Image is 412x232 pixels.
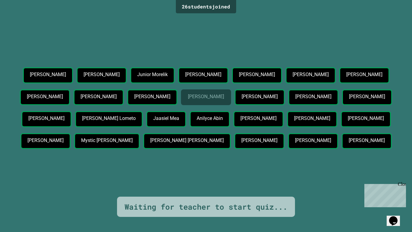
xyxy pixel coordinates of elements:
[349,94,385,99] p: [PERSON_NAME]
[197,116,223,121] p: Anilyce Abin
[28,116,64,121] p: [PERSON_NAME]
[295,138,331,143] p: [PERSON_NAME]
[188,94,224,99] p: [PERSON_NAME]
[84,72,119,77] p: [PERSON_NAME]
[81,138,132,143] p: Mystic [PERSON_NAME]
[137,72,167,77] p: Junior Morelik
[82,116,135,121] p: [PERSON_NAME] Lometo
[346,72,382,77] p: [PERSON_NAME]
[242,94,277,99] p: [PERSON_NAME]
[125,201,287,213] div: Waiting for teacher to start quiz...
[239,72,275,77] p: [PERSON_NAME]
[153,116,179,121] p: Jaasiel Mea
[295,94,331,99] p: [PERSON_NAME]
[150,138,223,143] p: [PERSON_NAME] [PERSON_NAME]
[30,72,66,77] p: [PERSON_NAME]
[185,72,221,77] p: [PERSON_NAME]
[27,94,63,99] p: [PERSON_NAME]
[362,182,406,207] iframe: chat widget
[349,138,385,143] p: [PERSON_NAME]
[294,116,330,121] p: [PERSON_NAME]
[241,138,277,143] p: [PERSON_NAME]
[2,2,42,38] div: Chat with us now!Close
[348,116,384,121] p: [PERSON_NAME]
[293,72,328,77] p: [PERSON_NAME]
[240,116,276,121] p: [PERSON_NAME]
[387,208,406,226] iframe: chat widget
[134,94,170,99] p: [PERSON_NAME]
[81,94,116,99] p: [PERSON_NAME]
[27,138,63,143] p: [PERSON_NAME]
